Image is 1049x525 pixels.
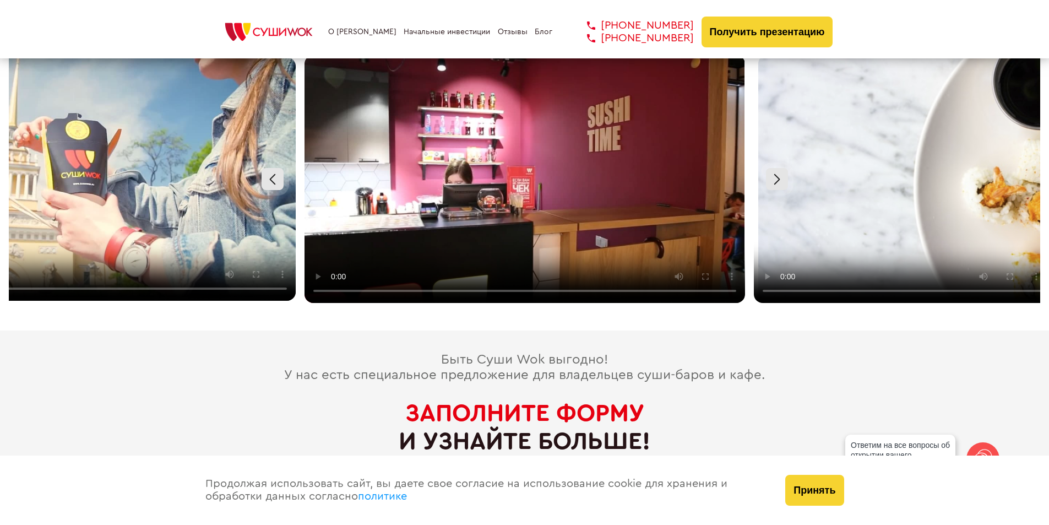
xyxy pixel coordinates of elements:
h2: и узнайте больше! [9,399,1040,455]
a: Блог [535,28,552,36]
img: СУШИWOK [216,20,321,44]
span: Быть Суши Wok выгодно! У нас есть специальное предложение для владельцев суши-баров и кафе. [284,353,765,382]
a: [PHONE_NUMBER] [570,32,694,45]
div: Ответим на все вопросы об открытии вашего [PERSON_NAME]! [845,435,955,475]
a: Отзывы [498,28,528,36]
button: Принять [785,475,844,506]
a: Начальные инвестиции [404,28,490,36]
a: политике [358,491,407,502]
button: Получить презентацию [702,17,833,47]
a: О [PERSON_NAME] [328,28,396,36]
a: [PHONE_NUMBER] [570,19,694,32]
div: Продолжая использовать сайт, вы даете свое согласие на использование cookie для хранения и обрабо... [194,456,775,525]
span: Заполните форму [405,401,644,425]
